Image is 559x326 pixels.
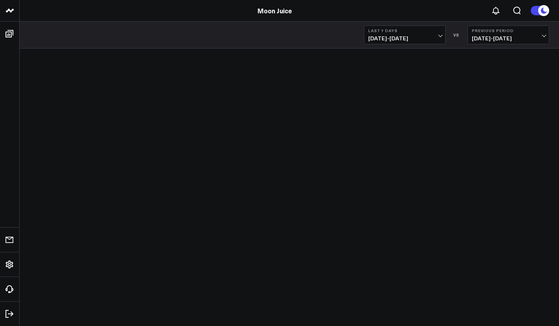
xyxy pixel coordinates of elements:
div: VS [449,33,464,37]
b: Previous Period [472,28,545,33]
a: Moon Juice [258,6,292,15]
b: Last 7 Days [368,28,441,33]
span: [DATE] - [DATE] [368,35,441,42]
span: [DATE] - [DATE] [472,35,545,42]
button: Last 7 Days[DATE]-[DATE] [364,25,446,44]
button: Previous Period[DATE]-[DATE] [468,25,549,44]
